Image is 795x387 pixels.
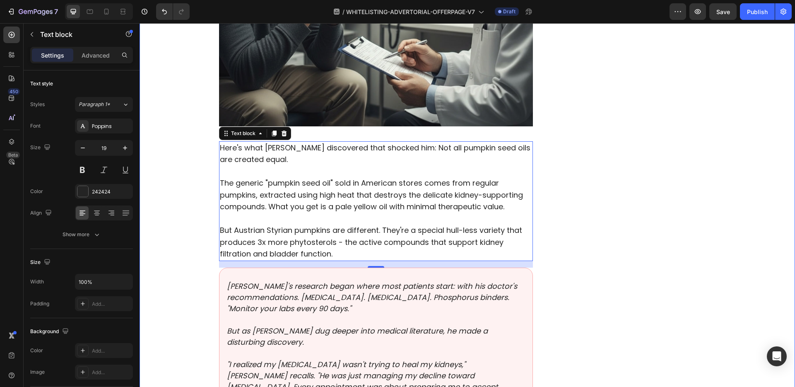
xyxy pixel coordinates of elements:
div: Padding [30,300,49,307]
button: 7 [3,3,62,20]
i: "I realized my [MEDICAL_DATA] wasn't trying to heal my kidneys," [PERSON_NAME] recalls. "He was j... [87,336,359,380]
span: WHITELISTING-ADVERTORIAL-OFFERPAGE-V7 [346,7,475,16]
div: Size [30,257,52,268]
div: Add... [92,369,131,376]
div: Font [30,122,41,130]
div: Color [30,347,43,354]
div: Color [30,188,43,195]
div: Show more [63,230,101,239]
span: Draft [503,8,516,15]
div: 450 [8,88,20,95]
span: Paragraph 1* [79,101,110,108]
p: 7 [54,7,58,17]
p: Advanced [82,51,110,60]
div: Open Intercom Messenger [767,346,787,366]
span: Save [716,8,730,15]
div: Add... [92,300,131,308]
div: Align [30,208,53,219]
iframe: Design area [140,23,795,387]
button: Show more [30,227,133,242]
button: Paragraph 1* [75,97,133,112]
div: 242424 [92,188,131,196]
div: Background [30,326,70,337]
div: Size [30,142,52,153]
div: Text style [30,80,53,87]
div: Poppins [92,123,131,130]
p: Text block [40,29,111,39]
div: Styles [30,101,45,108]
p: Settings [41,51,64,60]
div: Add... [92,347,131,355]
div: Undo/Redo [156,3,190,20]
input: Auto [75,274,132,289]
span: / [342,7,344,16]
div: Image [30,368,45,376]
button: Publish [740,3,775,20]
div: Beta [6,152,20,158]
button: Save [709,3,737,20]
div: Width [30,278,44,285]
div: Publish [747,7,768,16]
